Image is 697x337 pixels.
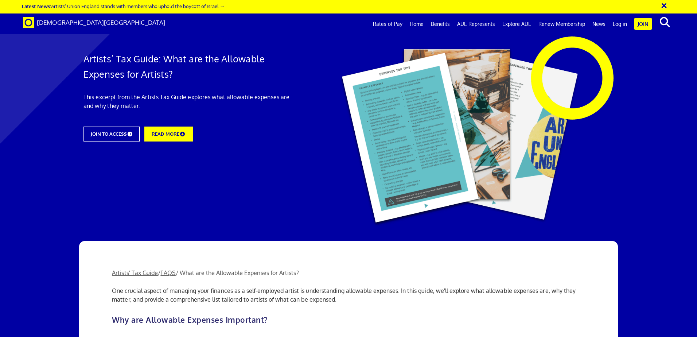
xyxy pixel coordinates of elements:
a: Brand [DEMOGRAPHIC_DATA][GEOGRAPHIC_DATA] [17,13,171,32]
a: Benefits [427,15,453,33]
h1: Artists’ Tax Guide: What are the Allowable Expenses for Artists? [83,51,298,82]
a: FAQS [160,269,175,276]
a: Artists' Tax Guide [112,269,158,276]
a: News [589,15,609,33]
span: [DEMOGRAPHIC_DATA][GEOGRAPHIC_DATA] [37,19,166,26]
button: search [654,15,676,30]
a: Renew Membership [535,15,589,33]
a: AUE Represents [453,15,499,33]
strong: Latest News: [22,3,51,9]
p: This excerpt from the Artists Tax Guide explores what allowable expenses are and why they matter. [83,93,298,110]
a: Log in [609,15,631,33]
p: One crucial aspect of managing your finances as a self-employed artist is understanding allowable... [112,286,585,304]
a: READ MORE [144,127,192,142]
a: Explore AUE [499,15,535,33]
a: JOIN TO ACCESS [83,127,140,142]
a: Home [406,15,427,33]
a: Rates of Pay [369,15,406,33]
span: / / What are the Allowable Expenses for Artists? [112,269,299,276]
a: Join [634,18,652,30]
a: Latest News:Artists’ Union England stands with members who uphold the boycott of Israel → [22,3,225,9]
h2: Why are Allowable Expenses Important? [112,315,585,324]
